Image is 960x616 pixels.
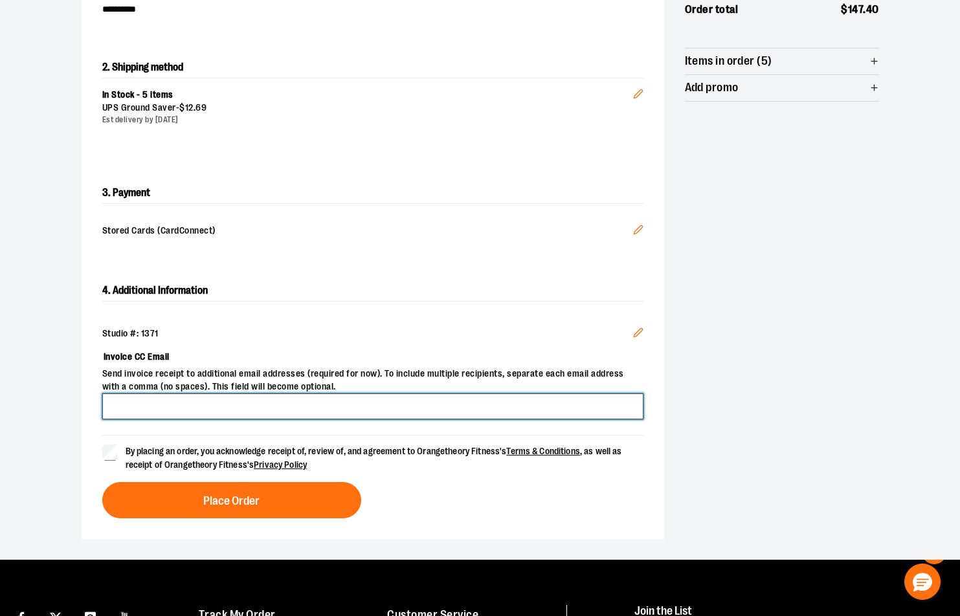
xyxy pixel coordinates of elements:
span: By placing an order, you acknowledge receipt of, review of, and agreement to Orangetheory Fitness... [126,446,622,470]
div: UPS Ground Saver - [102,102,633,115]
input: By placing an order, you acknowledge receipt of, review of, and agreement to Orangetheory Fitness... [102,445,118,460]
span: Add promo [685,82,739,94]
span: 40 [866,3,879,16]
h2: 2. Shipping method [102,57,643,78]
h2: 3. Payment [102,182,643,204]
div: Studio #: 1371 [102,327,643,340]
button: Edit [623,68,654,113]
button: Hello, have a question? Let’s chat. [904,564,941,600]
span: . [863,3,866,16]
span: Order total [685,1,739,18]
span: $ [179,102,185,113]
span: 147 [848,3,864,16]
span: Items in order (5) [685,55,772,67]
h2: 4. Additional Information [102,280,643,302]
div: Est delivery by [DATE] [102,115,633,126]
span: 12 [185,102,194,113]
button: Edit [623,214,654,249]
button: Edit [623,317,654,352]
span: Place Order [203,495,260,507]
button: Place Order [102,482,361,518]
span: . [194,102,196,113]
button: Add promo [685,75,879,101]
a: Privacy Policy [254,459,307,470]
div: In Stock - 5 items [102,89,633,102]
span: $ [841,3,848,16]
span: Send invoice receipt to additional email addresses (required for now). To include multiple recipi... [102,368,643,393]
label: Invoice CC Email [102,346,643,368]
span: 69 [195,102,207,113]
button: Items in order (5) [685,49,879,74]
a: Terms & Conditions [506,446,580,456]
span: Stored Cards (CardConnect) [102,225,633,239]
